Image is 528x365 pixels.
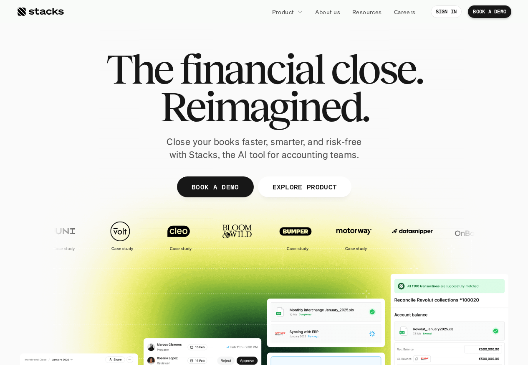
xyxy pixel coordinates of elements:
[106,50,172,88] span: The
[177,176,253,197] a: BOOK A DEMO
[191,181,239,193] p: BOOK A DEMO
[352,8,382,16] p: Resources
[179,50,323,88] span: financial
[258,176,351,197] a: EXPLORE PRODUCT
[468,5,511,18] a: BOOK A DEMO
[394,8,416,16] p: Careers
[272,181,337,193] p: EXPLORE PRODUCT
[286,246,308,251] h2: Case study
[35,217,89,255] a: Case study
[315,8,340,16] p: About us
[93,217,147,255] a: Case study
[53,246,75,251] h2: Case study
[160,88,368,125] span: Reimagined.
[389,4,421,19] a: Careers
[268,217,323,255] a: Case study
[152,217,206,255] a: Case study
[272,8,294,16] p: Product
[473,9,506,15] p: BOOK A DEMO
[347,4,387,19] a: Resources
[431,5,462,18] a: SIGN IN
[111,246,133,251] h2: Case study
[310,4,345,19] a: About us
[169,246,192,251] h2: Case study
[160,135,369,161] p: Close your books faster, smarter, and risk-free with Stacks, the AI tool for accounting teams.
[345,246,367,251] h2: Case study
[327,217,381,255] a: Case study
[331,50,422,88] span: close.
[436,9,457,15] p: SIGN IN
